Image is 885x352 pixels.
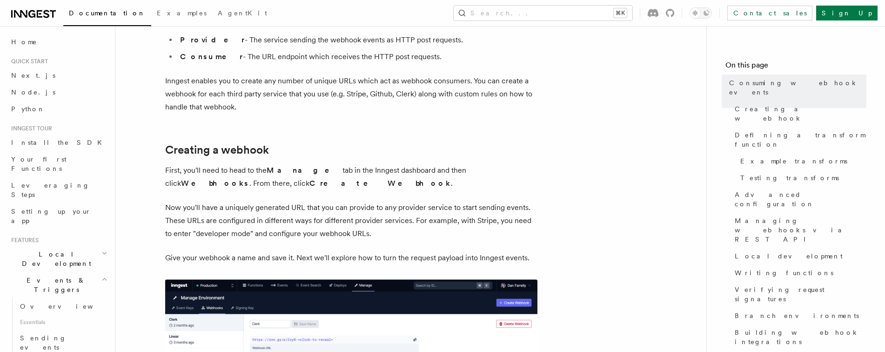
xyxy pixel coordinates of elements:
span: Sending events [20,334,67,351]
span: Writing functions [735,268,833,278]
span: Events & Triggers [7,276,101,294]
span: Features [7,237,39,244]
span: Managing webhooks via REST API [735,216,866,244]
li: - The service sending the webhook events as HTTP post requests. [177,34,537,47]
a: Branch environments [731,307,866,324]
span: Node.js [11,88,55,96]
a: Overview [16,298,109,315]
strong: Webhooks [181,179,249,188]
a: Managing webhooks via REST API [731,212,866,248]
span: Defining a transform function [735,130,866,149]
li: - The URL endpoint which receives the HTTP post requests. [177,50,537,63]
a: Writing functions [731,264,866,281]
span: Inngest tour [7,125,52,132]
p: Give your webhook a name and save it. Next we'll explore how to turn the request payload into Inn... [165,251,537,264]
button: Events & Triggers [7,272,109,298]
span: Local Development [7,250,101,268]
p: Now you'll have a uniquely generated URL that you can provide to any provider service to start se... [165,201,537,240]
button: Toggle dark mode [690,7,712,19]
span: AgentKit [218,9,267,17]
a: Examples [151,3,212,25]
a: Building webhook integrations [731,324,866,350]
span: Example transforms [740,156,847,166]
a: Testing transforms [737,169,866,186]
span: Next.js [11,72,55,79]
a: Install the SDK [7,134,109,151]
span: Branch environments [735,311,859,320]
a: Home [7,34,109,50]
span: Testing transforms [740,173,839,183]
span: Setting up your app [11,208,91,224]
a: Next.js [7,67,109,84]
span: Building webhook integrations [735,328,866,346]
p: Inngest enables you to create any number of unique URLs which act as webhook consumers. You can c... [165,74,537,114]
a: Documentation [63,3,151,26]
button: Local Development [7,246,109,272]
h4: On this page [725,60,866,74]
a: Sign Up [816,6,878,20]
a: Creating a webhook [165,143,269,156]
span: Verifying request signatures [735,285,866,304]
span: Advanced configuration [735,190,866,209]
a: Python [7,101,109,117]
button: Search...⌘K [454,6,632,20]
a: Setting up your app [7,203,109,229]
span: Consuming webhook events [729,78,866,97]
strong: Create Webhook [309,179,451,188]
span: Essentials [16,315,109,330]
kbd: ⌘K [614,8,627,18]
a: Defining a transform function [731,127,866,153]
span: Python [11,105,45,113]
a: Leveraging Steps [7,177,109,203]
span: Examples [157,9,207,17]
span: Quick start [7,58,48,65]
a: Advanced configuration [731,186,866,212]
a: Node.js [7,84,109,101]
span: Leveraging Steps [11,182,90,198]
span: Documentation [69,9,146,17]
span: Home [11,37,37,47]
span: Install the SDK [11,139,107,146]
span: Local development [735,251,843,261]
a: Creating a webhook [731,101,866,127]
a: Consuming webhook events [725,74,866,101]
strong: Manage [267,166,342,175]
a: Your first Functions [7,151,109,177]
p: First, you'll need to head to the tab in the Inngest dashboard and then click . From there, click . [165,164,537,190]
strong: Consumer [180,52,243,61]
span: Overview [20,303,116,310]
a: Contact sales [727,6,812,20]
strong: Provider [180,35,245,44]
span: Your first Functions [11,156,67,172]
a: Local development [731,248,866,264]
a: Verifying request signatures [731,281,866,307]
span: Creating a webhook [735,104,866,123]
a: AgentKit [212,3,273,25]
a: Example transforms [737,153,866,169]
